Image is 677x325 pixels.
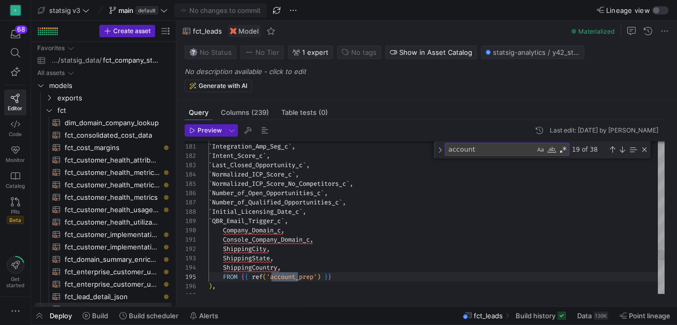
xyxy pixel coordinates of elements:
div: Press SPACE to select this row. [35,216,172,228]
span: { [245,273,248,281]
button: Generate with AI [185,80,252,92]
div: Press SPACE to select this row. [35,141,172,154]
a: fct_customer_implementation_metrics​​​​​​​​​​ [35,241,172,253]
span: Query [189,109,208,116]
div: Press SPACE to select this row. [35,191,172,203]
img: undefined [230,28,236,34]
a: S [4,2,26,19]
div: Press SPACE to select this row. [35,116,172,129]
span: Number_of_Open_Opportunities_c [212,189,321,197]
div: 68 [15,25,27,34]
span: Monitor [6,157,25,163]
span: Build history [516,312,555,320]
span: fct_lead_detail_json​​​​​​​​​​ [65,291,160,303]
button: Create asset [99,25,155,37]
span: , [310,235,313,244]
span: ` [208,208,212,216]
span: fct_customer_health_metrics_v2​​​​​​​​​​ [65,179,160,191]
span: Catalog [6,183,25,189]
span: dim_domain_company_lookup​​​​​​​​​​ [65,117,160,129]
div: 182 [185,151,196,160]
div: 19 of 38 [571,143,607,156]
span: ) [208,282,212,290]
span: Model [238,27,259,35]
span: fct_customer_health_attributes​​​​​​​​​​ [65,154,160,166]
span: Intent_Score_c [212,152,263,160]
span: Alerts [199,312,218,320]
span: FROM [223,273,237,281]
span: fct_customer_implementation_metrics​​​​​​​​​​ [65,241,160,253]
span: ShippingCountry [223,263,277,272]
span: Build scheduler [129,312,178,320]
a: .../statsig_data/fct_company_stats [35,54,172,66]
span: Console_Company_Domain_c [223,235,310,244]
button: statsig v3 [35,4,92,17]
button: 1 expert [288,46,333,59]
span: ShippingState [223,254,270,262]
span: ` [288,142,292,151]
div: 191 [185,235,196,244]
div: Press SPACE to select this row. [35,228,172,241]
span: , [350,180,353,188]
span: main [118,6,133,14]
span: fct_leads​​​​​​​​​​ [65,303,160,315]
span: ` [281,217,284,225]
a: fct_cost_margins​​​​​​​​​​ [35,141,172,154]
textarea: Find [445,143,535,155]
span: { [241,273,245,281]
span: ref [252,273,263,281]
span: statsig v3 [49,6,80,14]
div: Previous Match (⇧Enter) [608,145,616,154]
div: 190 [185,226,196,235]
div: 193 [185,254,196,263]
span: Point lineage [629,312,670,320]
button: Build history [511,307,570,324]
span: fct_cost_margins​​​​​​​​​​ [65,142,160,154]
div: Press SPACE to select this row. [35,104,172,116]
span: default [136,6,158,14]
div: 192 [185,244,196,254]
span: , [306,161,310,169]
div: Favorites [37,45,65,52]
span: ` [208,217,212,225]
span: Generate with AI [199,82,247,90]
span: QBR_Email_Trigger_c [212,217,281,225]
span: No Tier [245,48,279,56]
span: ` [208,170,212,179]
span: Beta [7,216,24,224]
span: , [277,263,281,272]
span: Show in Asset Catalog [399,48,472,56]
div: Press SPACE to select this row. [35,166,172,179]
a: fct_customer_health_attributes​​​​​​​​​​ [35,154,172,166]
div: Press SPACE to select this row. [35,79,172,92]
div: 187 [185,198,196,207]
span: , [284,217,288,225]
span: Editor [8,105,23,111]
button: No tierNo Tier [240,46,284,59]
div: Use Regular Expression (⌥⌘R) [558,144,568,155]
span: Preview [198,127,222,134]
button: 68 [4,25,26,43]
span: fct_customer_health_usage_vitally​​​​​​​​​​ [65,204,160,216]
a: fct_lead_detail_json​​​​​​​​​​ [35,290,172,303]
span: Number_of_Qualified_Opportunities_c [212,198,339,206]
div: Press SPACE to select this row. [35,54,172,67]
span: fct_customer_implementation_metrics_latest​​​​​​​​​​ [65,229,160,241]
div: 189 [185,216,196,226]
a: fct_customer_implementation_metrics_latest​​​​​​​​​​ [35,228,172,241]
span: Table tests [281,109,328,116]
button: No tags [337,46,381,59]
button: maindefault [107,4,170,17]
button: Alerts [185,307,223,324]
span: , [295,170,299,179]
div: Last edit: [DATE] by [PERSON_NAME] [550,127,658,134]
button: No statusNo Status [185,46,236,59]
span: Normalized_ICP_Score_No_Competitors_c [212,180,346,188]
a: fct_customer_health_metrics_latest​​​​​​​​​​ [35,166,172,179]
a: fct_consolidated_cost_data​​​​​​​​​​ [35,129,172,141]
button: Data139K [573,307,613,324]
button: Build [78,307,113,324]
span: No tags [351,48,377,56]
div: Press SPACE to select this row. [35,241,172,253]
div: 194 [185,263,196,272]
